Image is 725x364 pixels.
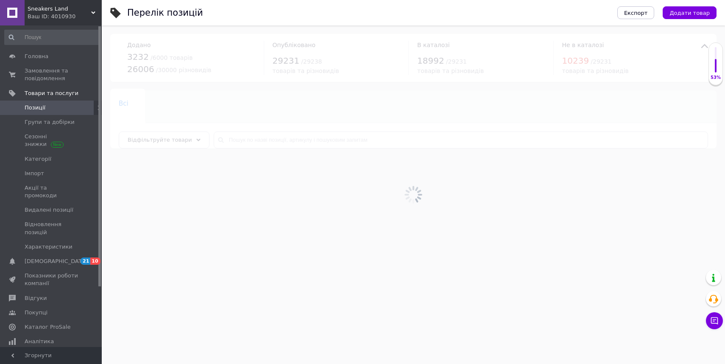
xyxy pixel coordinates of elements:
div: Перелік позицій [127,8,203,17]
span: 21 [81,258,90,265]
span: Покупці [25,309,47,316]
div: Ваш ID: 4010930 [28,13,102,20]
span: Характеристики [25,243,72,251]
div: 53% [709,75,722,81]
button: Експорт [617,6,655,19]
span: Товари та послуги [25,90,78,97]
span: Sneakers Land [28,5,91,13]
span: Сезонні знижки [25,133,78,148]
span: Відгуки [25,294,47,302]
span: Акції та промокоди [25,184,78,199]
span: 10 [90,258,100,265]
span: Каталог ProSale [25,323,70,331]
span: Категорії [25,155,51,163]
span: Головна [25,53,48,60]
span: Імпорт [25,170,44,177]
span: Позиції [25,104,45,112]
span: Відновлення позицій [25,221,78,236]
button: Чат з покупцем [706,312,723,329]
span: [DEMOGRAPHIC_DATA] [25,258,87,265]
span: Аналітика [25,338,54,345]
button: Додати товар [663,6,717,19]
span: Додати товар [669,10,710,16]
span: Замовлення та повідомлення [25,67,78,82]
input: Пошук [4,30,100,45]
span: Видалені позиції [25,206,73,214]
span: Групи та добірки [25,118,75,126]
span: Показники роботи компанії [25,272,78,287]
span: Експорт [624,10,648,16]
